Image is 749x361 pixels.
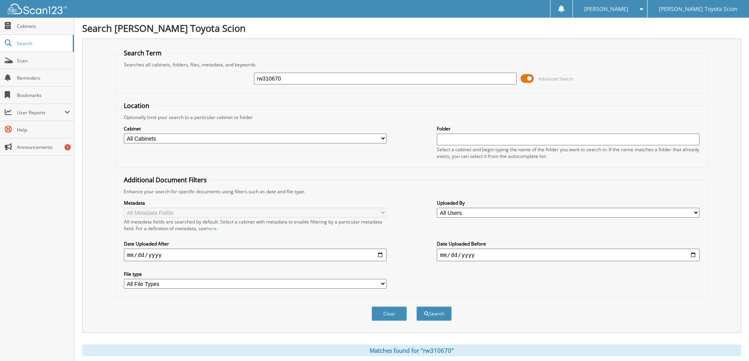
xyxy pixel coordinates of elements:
[124,218,386,232] div: All metadata fields are searched by default. Select a cabinet with metadata to enable filtering b...
[17,109,64,116] span: User Reports
[538,76,573,82] span: Advanced Search
[17,75,70,81] span: Reminders
[82,22,741,35] h1: Search [PERSON_NAME] Toyota Scion
[437,125,699,132] label: Folder
[17,92,70,99] span: Bookmarks
[17,23,70,29] span: Cabinets
[82,345,741,356] div: Matches found for "rw310670"
[124,240,386,247] label: Date Uploaded After
[437,240,699,247] label: Date Uploaded Before
[124,271,386,277] label: File type
[584,7,628,11] span: [PERSON_NAME]
[120,188,703,195] div: Enhance your search for specific documents using filters such as date and file type.
[17,126,70,133] span: Help
[17,40,69,47] span: Search
[659,7,738,11] span: [PERSON_NAME] Toyota Scion
[17,57,70,64] span: Scan
[416,306,452,321] button: Search
[437,249,699,261] input: end
[206,225,217,232] a: here
[120,49,166,57] legend: Search Term
[120,176,211,184] legend: Additional Document Filters
[120,114,703,121] div: Optionally limit your search to a particular cabinet or folder
[120,101,153,110] legend: Location
[8,4,67,14] img: scan123-logo-white.svg
[124,249,386,261] input: start
[124,200,386,206] label: Metadata
[437,200,699,206] label: Uploaded By
[120,61,703,68] div: Searches all cabinets, folders, files, metadata, and keywords
[64,144,71,150] div: 1
[437,146,699,159] div: Select a cabinet and begin typing the name of the folder you want to search in. If the name match...
[17,144,70,150] span: Announcements
[124,125,386,132] label: Cabinet
[372,306,407,321] button: Clear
